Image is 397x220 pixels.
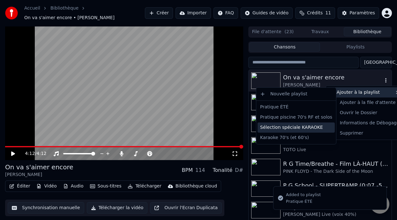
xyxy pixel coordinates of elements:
[320,42,391,52] button: Playlists
[241,7,293,19] button: Guides de vidéo
[125,182,164,191] button: Télécharger
[286,199,321,204] div: Pratique ÉTÉ
[36,150,46,157] span: 4:12
[283,159,389,168] div: R G Time/Breathe - Film LÀ-HAUT (UP Pixar Disney) 0:21 - [PERSON_NAME] & [PERSON_NAME] story
[283,73,383,82] div: On va s'aimer encore
[249,27,296,36] button: File d'attente
[296,27,344,36] button: Travaux
[295,7,335,19] button: Crédits11
[258,112,335,122] div: Pratique piscine 70's RF et solos
[258,122,335,133] div: Sélection spéciale KARAOKE
[87,182,124,191] button: Sous-titres
[24,5,145,21] nav: breadcrumb
[176,183,217,189] div: Bibliothèque cloud
[87,202,148,214] button: Télécharger la vidéo
[195,166,205,174] div: 114
[285,29,294,35] span: ( 23 )
[61,182,86,191] button: Audio
[150,202,222,214] button: Ouvrir l'Ecran Duplicata
[283,147,389,153] div: TOTO Live
[24,15,115,21] span: On va s'aimer encore • [PERSON_NAME]
[213,166,232,174] div: Tonalité
[25,150,40,157] div: /
[5,7,18,19] img: youka
[258,89,335,99] div: Nouvelle playlist
[25,150,35,157] span: 4:12
[283,168,389,175] div: PINK FLOYD - The Dark Side of the Moon
[24,5,40,11] a: Accueil
[258,133,335,143] div: Karaoke 70's (et 60's)
[283,211,389,218] div: [PERSON_NAME] Live (voix 40%)
[338,7,379,19] button: Paramètres
[7,182,33,191] button: Éditer
[5,163,73,172] div: On va s'aimer encore
[286,192,321,198] div: Added to playlist
[5,172,73,178] div: [PERSON_NAME]
[249,42,320,52] button: Chansons
[50,5,79,11] a: Bibliothèque
[258,102,335,112] div: Pratique ÉTÉ
[182,166,192,174] div: BPM
[213,7,238,19] button: FAQ
[283,82,383,88] div: [PERSON_NAME]
[8,202,84,214] button: Synchronisation manuelle
[307,10,323,16] span: Crédits
[344,27,391,36] button: Bibliothèque
[235,166,243,174] div: D#
[283,181,389,190] div: P G School - SUPERTRAMP (0:07 -5%)
[349,10,375,16] div: Paramètres
[325,10,331,16] span: 11
[145,7,173,19] button: Créer
[176,7,211,19] button: Importer
[34,182,59,191] button: Vidéo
